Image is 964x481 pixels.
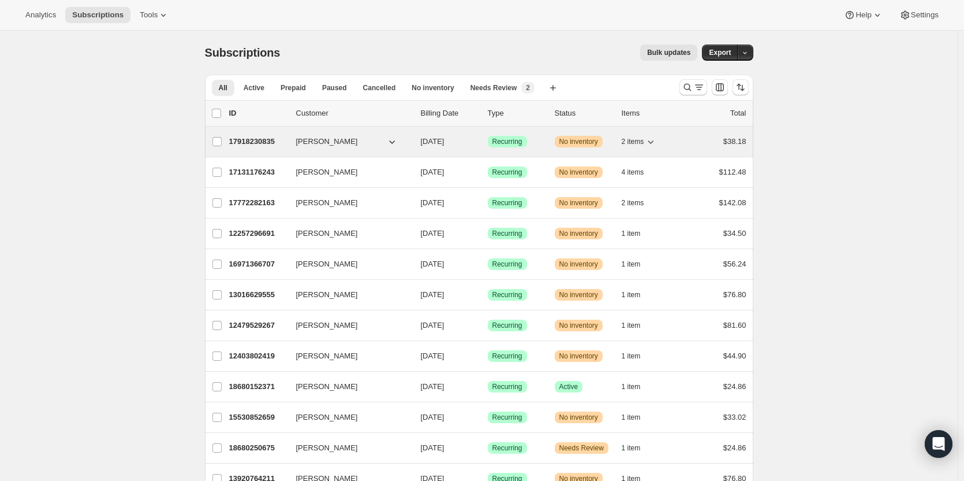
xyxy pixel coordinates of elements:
span: $81.60 [723,321,746,330]
div: Items [622,108,679,119]
button: 4 items [622,164,657,180]
span: Needs Review [559,443,604,453]
button: Settings [892,7,946,23]
span: Recurring [492,260,522,269]
button: 1 item [622,287,653,303]
span: Recurring [492,382,522,391]
span: Recurring [492,137,522,146]
span: [DATE] [421,382,444,391]
span: Recurring [492,413,522,422]
button: [PERSON_NAME] [289,132,405,151]
span: No inventory [412,83,454,92]
span: [PERSON_NAME] [296,442,358,454]
span: [PERSON_NAME] [296,289,358,301]
div: 12403802419[PERSON_NAME][DATE]SuccessRecurringWarningNo inventory1 item$44.90 [229,348,746,364]
p: 17772282163 [229,197,287,209]
span: [DATE] [421,168,444,176]
span: Settings [911,10,939,20]
span: Recurring [492,321,522,330]
div: 17131176243[PERSON_NAME][DATE]SuccessRecurringWarningNo inventory4 items$112.48 [229,164,746,180]
button: Analytics [18,7,63,23]
div: 16971366707[PERSON_NAME][DATE]SuccessRecurringWarningNo inventory1 item$56.24 [229,256,746,272]
div: 12257296691[PERSON_NAME][DATE]SuccessRecurringWarningNo inventory1 item$34.50 [229,225,746,242]
button: Customize table column order and visibility [712,79,728,95]
div: 15530852659[PERSON_NAME][DATE]SuccessRecurringWarningNo inventory1 item$33.02 [229,409,746,425]
button: [PERSON_NAME] [289,194,405,212]
span: $34.50 [723,229,746,238]
button: 2 items [622,134,657,150]
button: [PERSON_NAME] [289,316,405,335]
button: 1 item [622,256,653,272]
span: 1 item [622,321,641,330]
div: Type [488,108,545,119]
span: 4 items [622,168,644,177]
span: Subscriptions [72,10,124,20]
p: Billing Date [421,108,479,119]
span: Subscriptions [205,46,281,59]
p: 12257296691 [229,228,287,239]
span: Prepaid [281,83,306,92]
button: Create new view [544,80,562,96]
p: 18680250675 [229,442,287,454]
button: [PERSON_NAME] [289,163,405,182]
span: No inventory [559,260,598,269]
span: [DATE] [421,229,444,238]
span: No inventory [559,137,598,146]
span: 2 [526,83,530,92]
span: Recurring [492,443,522,453]
span: [DATE] [421,351,444,360]
button: Help [837,7,890,23]
p: 17131176243 [229,166,287,178]
p: ID [229,108,287,119]
span: 2 items [622,137,644,146]
button: Export [702,45,738,61]
span: [DATE] [421,290,444,299]
div: Open Intercom Messenger [925,430,952,458]
button: [PERSON_NAME] [289,224,405,243]
button: Search and filter results [679,79,707,95]
button: 1 item [622,440,653,456]
span: All [219,83,227,92]
p: Total [730,108,746,119]
button: 1 item [622,348,653,364]
span: No inventory [559,229,598,238]
p: 13016629555 [229,289,287,301]
span: No inventory [559,321,598,330]
span: $33.02 [723,413,746,421]
div: 18680250675[PERSON_NAME][DATE]SuccessRecurringWarningNeeds Review1 item$24.86 [229,440,746,456]
span: [DATE] [421,198,444,207]
span: [DATE] [421,443,444,452]
button: [PERSON_NAME] [289,378,405,396]
span: [PERSON_NAME] [296,258,358,270]
div: 12479529267[PERSON_NAME][DATE]SuccessRecurringWarningNo inventory1 item$81.60 [229,317,746,334]
button: Bulk updates [640,45,697,61]
span: [PERSON_NAME] [296,228,358,239]
div: 17918230835[PERSON_NAME][DATE]SuccessRecurringWarningNo inventory2 items$38.18 [229,134,746,150]
button: 1 item [622,409,653,425]
span: Needs Review [470,83,517,92]
div: 17772282163[PERSON_NAME][DATE]SuccessRecurringWarningNo inventory2 items$142.08 [229,195,746,211]
span: [DATE] [421,321,444,330]
span: [PERSON_NAME] [296,197,358,209]
p: 18680152371 [229,381,287,393]
span: $76.80 [723,290,746,299]
span: 1 item [622,229,641,238]
span: Bulk updates [647,48,690,57]
span: Recurring [492,290,522,299]
span: Paused [322,83,347,92]
span: $24.86 [723,443,746,452]
p: 15530852659 [229,412,287,423]
p: Customer [296,108,412,119]
span: 1 item [622,290,641,299]
span: 1 item [622,443,641,453]
button: [PERSON_NAME] [289,255,405,273]
span: 1 item [622,351,641,361]
p: 16971366707 [229,258,287,270]
div: IDCustomerBilling DateTypeStatusItemsTotal [229,108,746,119]
button: [PERSON_NAME] [289,286,405,304]
button: [PERSON_NAME] [289,347,405,365]
button: 1 item [622,225,653,242]
button: [PERSON_NAME] [289,408,405,427]
span: Cancelled [363,83,396,92]
div: 13016629555[PERSON_NAME][DATE]SuccessRecurringWarningNo inventory1 item$76.80 [229,287,746,303]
